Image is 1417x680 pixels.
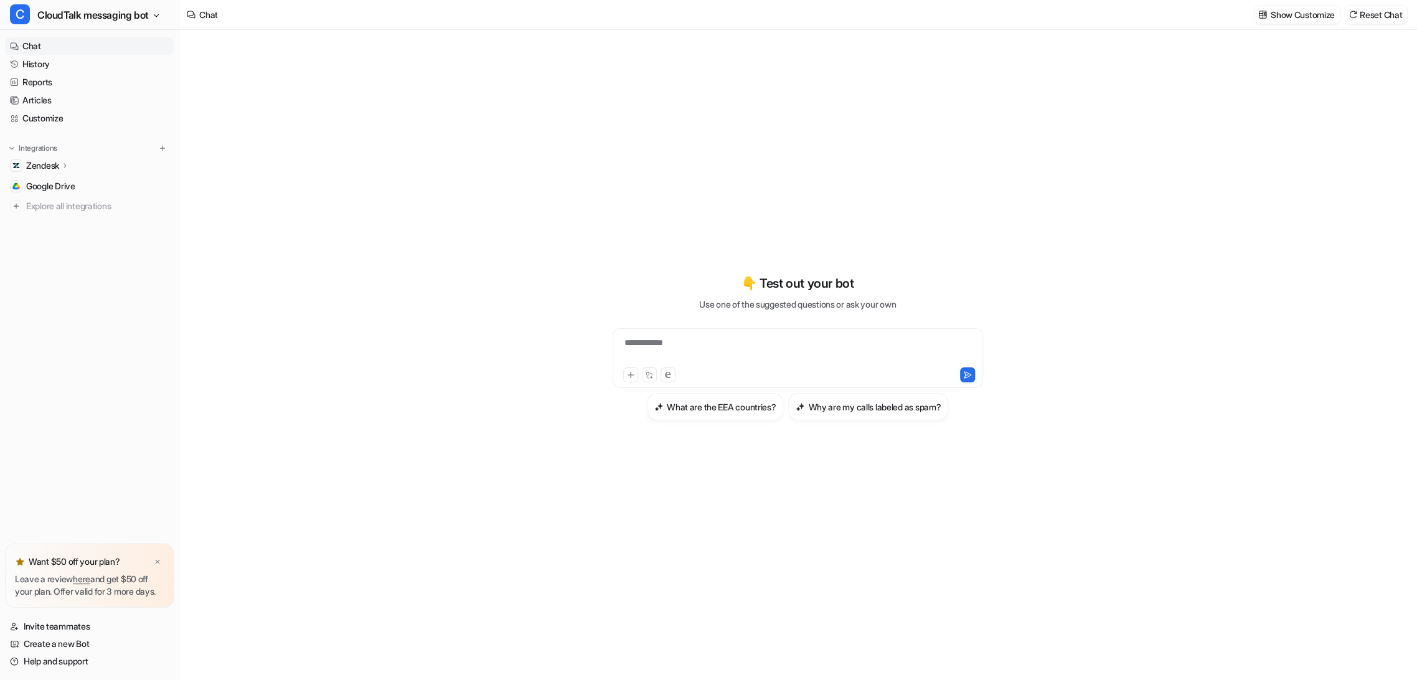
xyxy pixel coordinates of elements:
[1255,6,1340,24] button: Show Customize
[5,37,174,55] a: Chat
[5,653,174,670] a: Help and support
[26,159,59,172] p: Zendesk
[26,196,169,216] span: Explore all integrations
[796,402,804,412] img: Why are my calls labeled as spam?
[5,110,174,127] a: Customize
[15,573,164,598] p: Leave a review and get $50 off your plan. Offer valid for 3 more days.
[5,618,174,635] a: Invite teammates
[741,274,854,293] p: 👇 Test out your bot
[788,393,948,420] button: Why are my calls labeled as spam?Why are my calls labeled as spam?
[12,182,20,190] img: Google Drive
[5,55,174,73] a: History
[154,558,161,566] img: x
[10,200,22,212] img: explore all integrations
[5,197,174,215] a: Explore all integrations
[10,4,30,24] span: C
[7,144,16,153] img: expand menu
[199,8,218,21] div: Chat
[5,635,174,653] a: Create a new Bot
[5,177,174,195] a: Google DriveGoogle Drive
[12,162,20,169] img: Zendesk
[647,393,783,420] button: What are the EEA countries?What are the EEA countries?
[1258,10,1267,19] img: customize
[15,557,25,567] img: star
[5,92,174,109] a: Articles
[1271,8,1335,21] p: Show Customize
[699,298,896,311] p: Use one of the suggested questions or ask your own
[5,142,61,154] button: Integrations
[37,6,149,24] span: CloudTalk messaging bot
[73,574,90,584] a: here
[158,144,167,153] img: menu_add.svg
[808,400,941,413] h3: Why are my calls labeled as spam?
[5,73,174,91] a: Reports
[654,402,663,412] img: What are the EEA countries?
[29,555,120,568] p: Want $50 off your plan?
[26,180,75,192] span: Google Drive
[1349,10,1357,19] img: reset
[19,143,57,153] p: Integrations
[1345,6,1407,24] button: Reset Chat
[667,400,776,413] h3: What are the EEA countries?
